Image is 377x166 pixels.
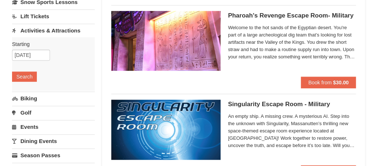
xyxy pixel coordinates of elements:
[301,77,356,88] button: Book from $30.00
[12,148,95,162] a: Season Passes
[228,24,356,61] span: Welcome to the hot sands of the Egyptian desert. You're part of a large archeological dig team th...
[12,120,95,134] a: Events
[228,113,356,149] span: An empty ship. A missing crew. A mysterious AI. Step into the unknown with Singularity, Massanutt...
[12,40,89,48] label: Starting
[12,106,95,119] a: Golf
[228,12,356,19] h5: Pharoah's Revenge Escape Room- Military
[111,100,221,159] img: 6619913-520-2f5f5301.jpg
[12,92,95,105] a: Biking
[12,24,95,37] a: Activities & Attractions
[12,9,95,23] a: Lift Tickets
[308,80,331,85] span: Book from
[228,101,356,108] h5: Singularity Escape Room - Military
[333,80,349,85] strong: $30.00
[12,134,95,148] a: Dining Events
[12,72,37,82] button: Search
[111,11,221,71] img: 6619913-410-20a124c9.jpg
